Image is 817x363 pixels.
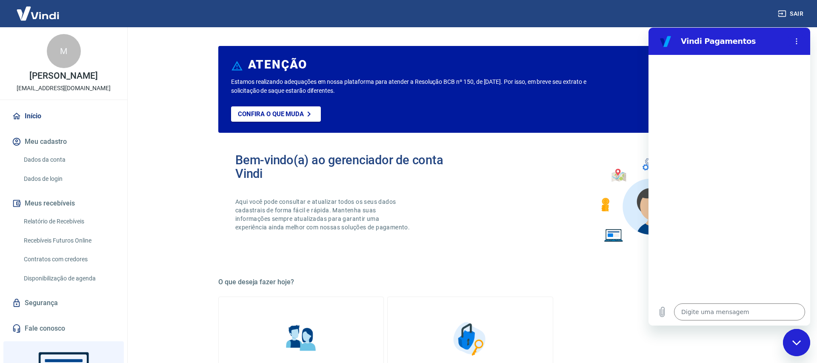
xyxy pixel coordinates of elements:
[218,278,722,286] h5: O que deseja fazer hoje?
[449,317,491,360] img: Segurança
[10,107,117,126] a: Início
[231,106,321,122] a: Confira o que muda
[235,153,470,180] h2: Bem-vindo(a) ao gerenciador de conta Vindi
[648,28,810,326] iframe: Janela de mensagens
[20,170,117,188] a: Dados de login
[594,153,705,247] img: Imagem de um avatar masculino com diversos icones exemplificando as funcionalidades do gerenciado...
[776,6,807,22] button: Sair
[783,329,810,356] iframe: Botão para abrir a janela de mensagens, conversa em andamento
[235,197,411,232] p: Aqui você pode consultar e atualizar todos os seus dados cadastrais de forma fácil e rápida. Mant...
[238,110,304,118] p: Confira o que muda
[20,151,117,169] a: Dados da conta
[29,71,97,80] p: [PERSON_NAME]
[17,84,111,93] p: [EMAIL_ADDRESS][DOMAIN_NAME]
[10,194,117,213] button: Meus recebíveis
[10,132,117,151] button: Meu cadastro
[20,232,117,249] a: Recebíveis Futuros Online
[10,294,117,312] a: Segurança
[248,60,307,69] h6: ATENÇÃO
[231,77,614,95] p: Estamos realizando adequações em nossa plataforma para atender a Resolução BCB nº 150, de [DATE]....
[20,213,117,230] a: Relatório de Recebíveis
[47,34,81,68] div: M
[280,317,323,360] img: Informações pessoais
[10,319,117,338] a: Fale conosco
[20,251,117,268] a: Contratos com credores
[10,0,66,26] img: Vindi
[20,270,117,287] a: Disponibilização de agenda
